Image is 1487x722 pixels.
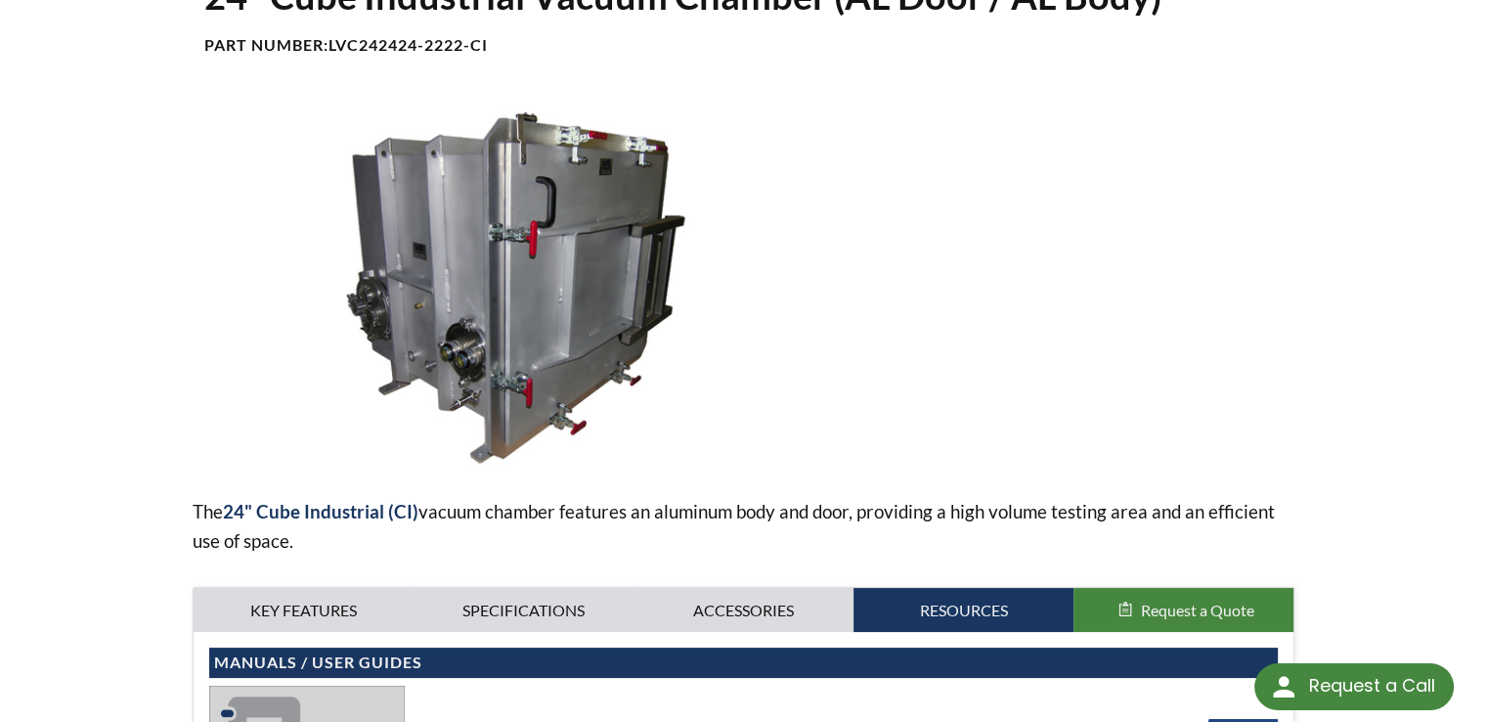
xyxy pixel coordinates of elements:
[1140,601,1253,619] span: Request a Quote
[634,588,853,633] a: Accessories
[223,500,418,522] strong: 24" Cube Industrial (CI)
[1268,671,1299,702] img: round button
[193,497,1295,556] p: The vacuum chamber features an aluminum body and door, providing a high volume testing area and a...
[204,35,1284,56] h4: Part Number:
[414,588,634,633] a: Specifications
[853,588,1073,633] a: Resources
[328,35,488,54] b: LVC242424-2222-CI
[1308,663,1434,708] div: Request a Call
[193,103,839,466] img: Aluminum Cube Vacuum Chamber, left side angle view
[1254,663,1454,710] div: Request a Call
[214,653,1274,673] h4: Manuals / User Guides
[194,588,414,633] a: Key Features
[1073,588,1293,633] button: Request a Quote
